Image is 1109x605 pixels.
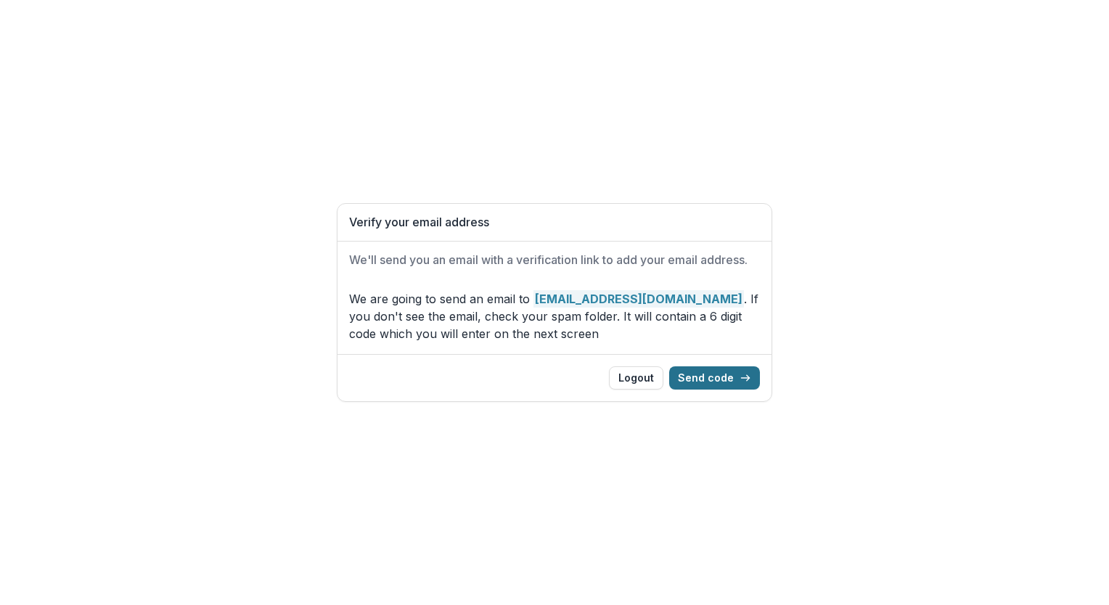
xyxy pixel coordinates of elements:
[609,366,663,390] button: Logout
[349,290,760,342] p: We are going to send an email to . If you don't see the email, check your spam folder. It will co...
[349,253,760,267] h2: We'll send you an email with a verification link to add your email address.
[349,215,760,229] h1: Verify your email address
[533,290,744,308] strong: [EMAIL_ADDRESS][DOMAIN_NAME]
[669,366,760,390] button: Send code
